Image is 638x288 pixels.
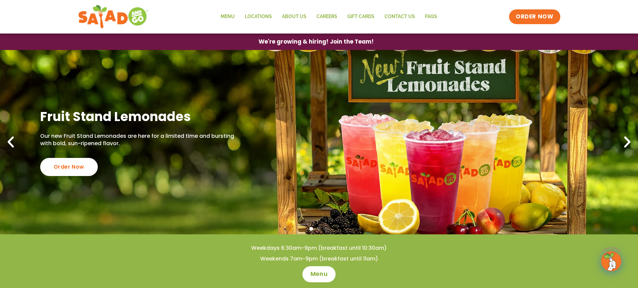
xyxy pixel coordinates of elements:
[310,270,328,278] span: Menu
[40,108,237,125] h2: Fruit Stand Lemonades
[509,9,560,24] a: ORDER NOW
[302,266,336,282] a: Menu
[277,9,311,24] a: About Us
[78,3,149,30] img: new-SAG-logo-768×292
[309,227,313,231] span: Go to slide 1
[325,227,329,231] span: Go to slide 3
[13,255,625,263] h4: Weekends 7am-9pm (breakfast until 11am)
[342,9,379,24] a: GIFT CARDS
[216,9,240,24] a: Menu
[216,9,442,24] nav: Menu
[259,39,374,45] span: We're growing & hiring! Join the Team!
[40,158,98,176] div: Order Now
[249,34,384,50] a: We're growing & hiring! Join the Team!
[620,135,635,150] div: Next slide
[40,132,237,148] p: Our new Fruit Stand Lemonades are here for a limited time and bursting with bold, sun-ripened fla...
[240,9,277,24] a: Locations
[420,9,442,24] a: FAQs
[379,9,420,24] a: Contact Us
[317,227,321,231] span: Go to slide 2
[311,9,342,24] a: Careers
[13,244,625,252] h4: Weekdays 6:30am-9pm (breakfast until 10:30am)
[3,135,18,150] div: Previous slide
[516,13,553,21] span: ORDER NOW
